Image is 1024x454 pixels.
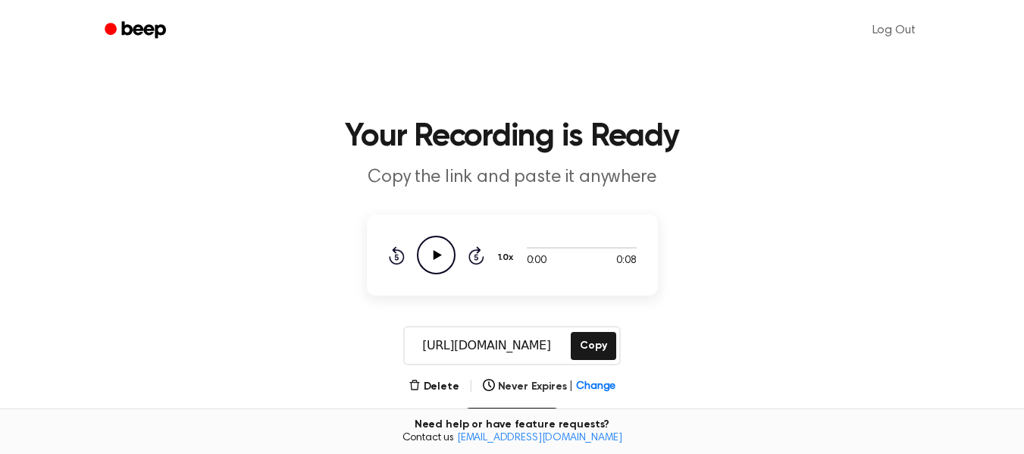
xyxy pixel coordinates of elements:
[483,379,616,395] button: Never Expires|Change
[571,332,615,360] button: Copy
[496,245,519,271] button: 1.0x
[527,253,546,269] span: 0:00
[857,12,931,49] a: Log Out
[124,121,900,153] h1: Your Recording is Ready
[616,253,636,269] span: 0:08
[9,432,1015,446] span: Contact us
[94,16,180,45] a: Beep
[468,377,474,396] span: |
[409,379,459,395] button: Delete
[457,433,622,443] a: [EMAIL_ADDRESS][DOMAIN_NAME]
[576,379,615,395] span: Change
[464,408,560,447] button: Record
[569,379,573,395] span: |
[221,165,803,190] p: Copy the link and paste it anywhere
